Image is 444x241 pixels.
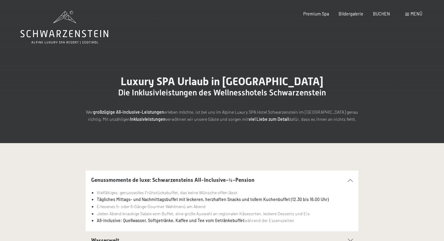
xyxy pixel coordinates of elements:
[411,11,422,16] span: Menü
[86,109,358,123] p: Wer erleben möchte, ist bei uns im Alpine Luxury SPA Hotel Schwarzenstein im [GEOGRAPHIC_DATA] ge...
[97,217,353,224] li: während der Essenszeiten
[97,210,353,217] li: Jeden Abend knackige Salate vom Buffet, eine große Auswahl an regionalen Käsesorten, leckere Dess...
[97,189,353,196] li: Vielfältiges, genussvolles Frühstücksbuffet, das keine Wünsche offen lässt
[339,11,363,16] a: Bildergalerie
[97,203,353,210] li: Erlesenes 5- oder 6-Gänge-Gourmet-Wahlmenü am Abend
[97,218,244,223] strong: All-inclusive: Quellwasser, Softgetränke, Kaffee und Tee vom Getränkebuffet
[97,197,329,202] strong: Tägliches Mittags- und Nachmittagsbuffet mit leckeren, herzhaften Snacks und tollem Kuchenbuffet ...
[118,88,326,97] span: Die Inklusivleistungen des Wellnesshotels Schwarzenstein
[91,177,255,183] span: Genussmomente de luxe: Schwarzensteins All-Inclusive-¾-Pension
[249,116,289,122] strong: viel Liebe zum Detail
[373,11,390,16] a: BUCHEN
[130,116,166,122] strong: Inklusivleistungen
[121,75,323,88] span: Luxury SPA Urlaub in [GEOGRAPHIC_DATA]
[93,109,164,115] strong: großzügige All-inclusive-Leistungen
[303,11,329,16] a: Premium Spa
